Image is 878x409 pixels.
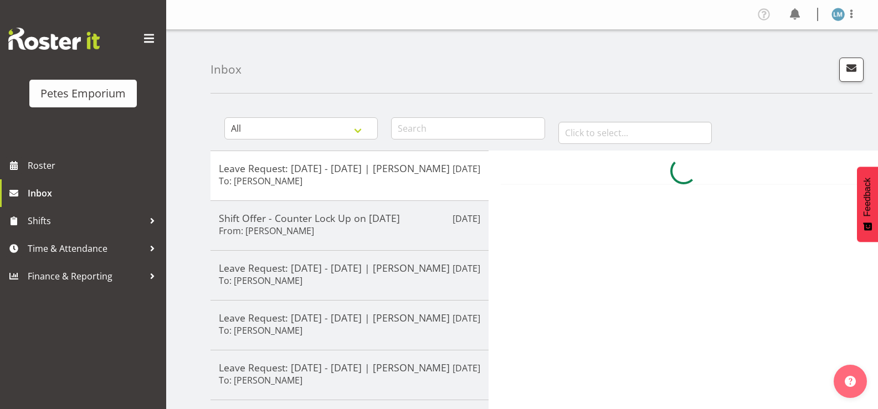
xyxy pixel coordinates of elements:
[831,8,845,21] img: lianne-morete5410.jpg
[28,185,161,201] span: Inbox
[862,178,872,216] span: Feedback
[219,361,480,374] h5: Leave Request: [DATE] - [DATE] | [PERSON_NAME]
[453,312,480,325] p: [DATE]
[219,375,302,386] h6: To: [PERSON_NAME]
[28,213,144,229] span: Shifts
[210,63,242,76] h4: Inbox
[453,212,480,225] p: [DATE]
[453,262,480,275] p: [DATE]
[391,117,545,139] input: Search
[219,275,302,286] h6: To: [PERSON_NAME]
[219,262,480,274] h5: Leave Request: [DATE] - [DATE] | [PERSON_NAME]
[219,162,480,174] h5: Leave Request: [DATE] - [DATE] | [PERSON_NAME]
[28,157,161,174] span: Roster
[845,376,856,387] img: help-xxl-2.png
[219,325,302,336] h6: To: [PERSON_NAME]
[8,28,100,50] img: Rosterit website logo
[219,312,480,324] h5: Leave Request: [DATE] - [DATE] | [PERSON_NAME]
[219,175,302,187] h6: To: [PERSON_NAME]
[857,167,878,242] button: Feedback - Show survey
[219,225,314,236] h6: From: [PERSON_NAME]
[453,361,480,375] p: [DATE]
[558,122,712,144] input: Click to select...
[28,240,144,257] span: Time & Attendance
[40,85,126,102] div: Petes Emporium
[219,212,480,224] h5: Shift Offer - Counter Lock Up on [DATE]
[453,162,480,175] p: [DATE]
[28,268,144,284] span: Finance & Reporting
